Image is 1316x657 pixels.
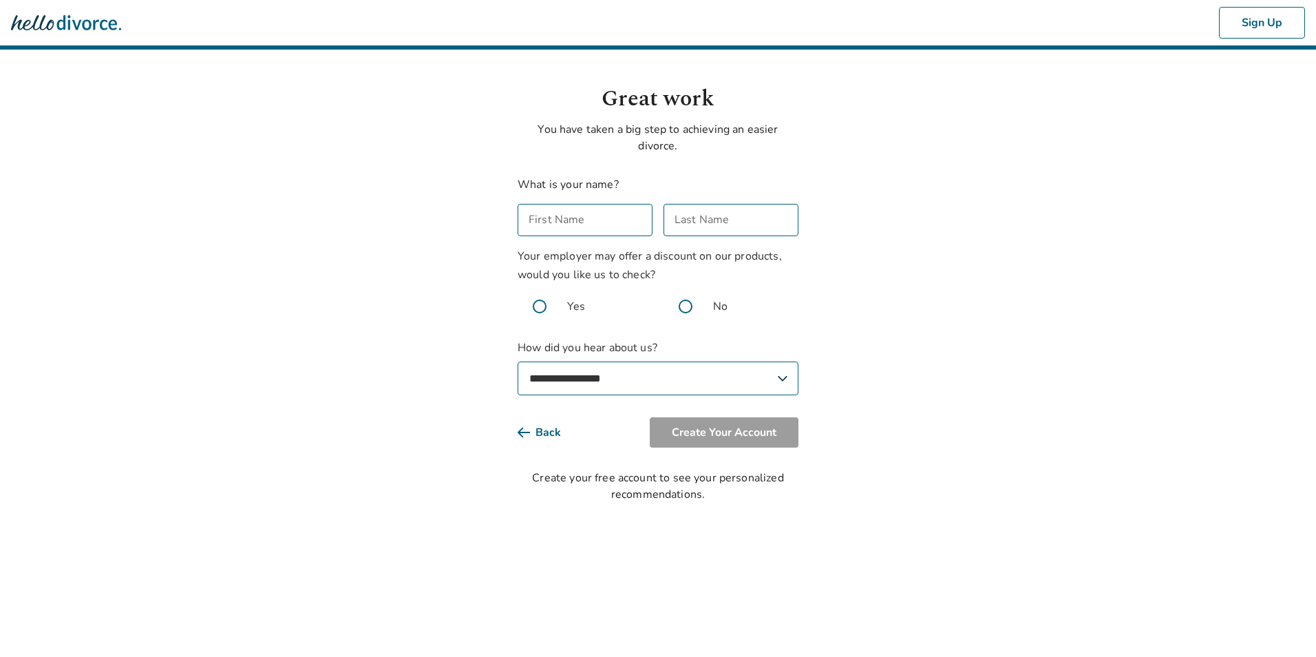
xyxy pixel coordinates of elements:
[518,362,798,395] select: How did you hear about us?
[518,83,798,116] h1: Great work
[518,340,798,395] label: How did you hear about us?
[518,417,583,448] button: Back
[518,249,782,282] span: Your employer may offer a discount on our products, would you like us to check?
[518,177,619,192] label: What is your name?
[567,298,585,315] span: Yes
[518,470,798,503] div: Create your free account to see your personalized recommendations.
[1219,7,1305,39] button: Sign Up
[11,9,121,36] img: Hello Divorce Logo
[518,121,798,154] p: You have taken a big step to achieving an easier divorce.
[713,298,728,315] span: No
[650,417,798,448] button: Create Your Account
[1247,591,1316,657] iframe: Chat Widget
